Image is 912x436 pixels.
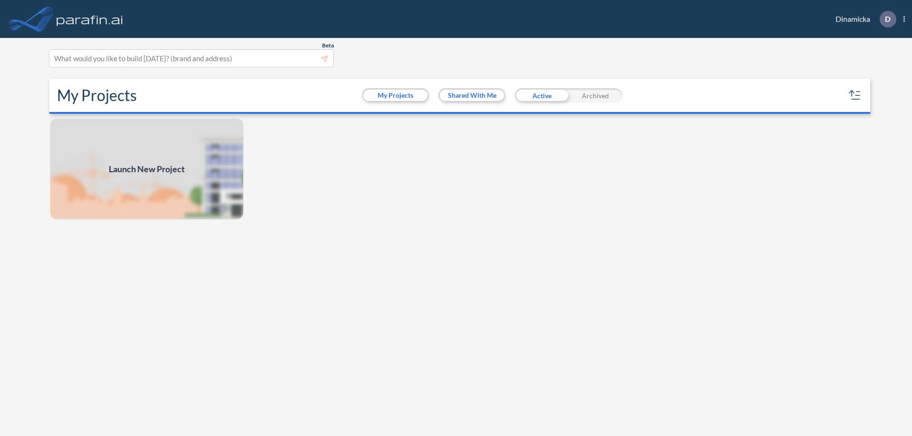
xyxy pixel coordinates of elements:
[57,86,137,104] h2: My Projects
[49,118,244,220] a: Launch New Project
[109,163,185,176] span: Launch New Project
[569,88,622,102] div: Archived
[55,9,125,28] img: logo
[322,42,334,49] span: Beta
[847,88,863,103] button: sort
[885,15,891,23] p: D
[515,88,569,102] div: Active
[440,90,504,101] button: Shared With Me
[363,90,427,101] button: My Projects
[821,11,905,28] div: Dinamicka
[49,118,244,220] img: add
